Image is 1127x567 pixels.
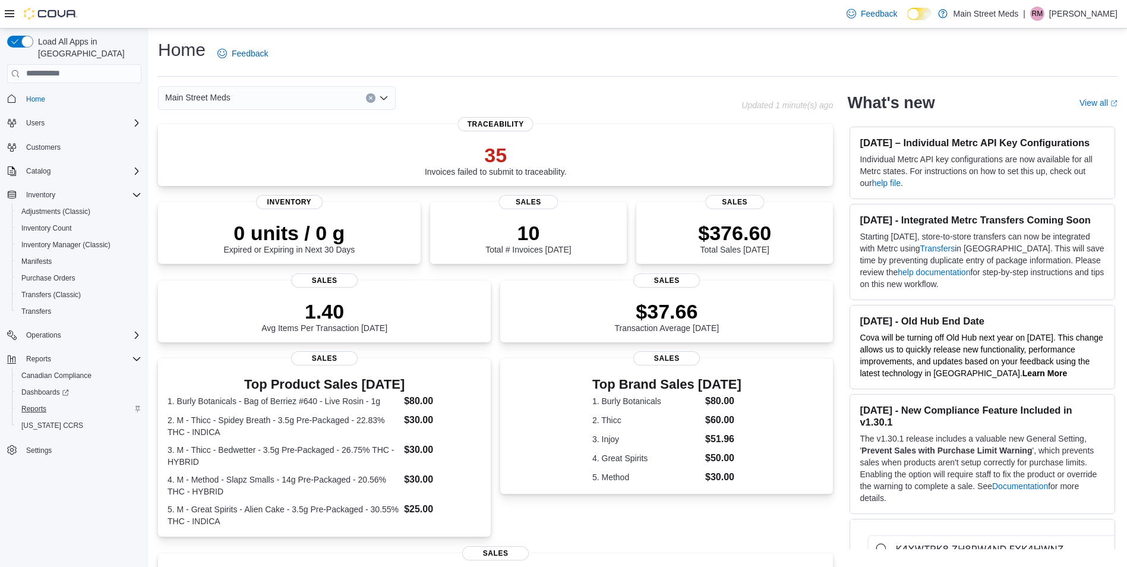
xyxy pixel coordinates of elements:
span: Transfers [21,307,51,316]
a: Transfers [920,244,955,253]
span: Catalog [21,164,141,178]
span: Feedback [232,48,268,59]
span: Settings [21,442,141,457]
dd: $30.00 [404,443,481,457]
span: Customers [26,143,61,152]
div: Richard Mowery [1030,7,1044,21]
button: Settings [2,441,146,458]
img: Cova [24,8,77,20]
a: Home [21,92,50,106]
button: Adjustments (Classic) [12,203,146,220]
button: Operations [21,328,66,342]
p: [PERSON_NAME] [1049,7,1117,21]
button: Manifests [12,253,146,270]
a: Feedback [842,2,902,26]
p: 0 units / 0 g [223,221,355,245]
a: Reports [17,402,51,416]
a: Manifests [17,254,56,269]
div: Total # Invoices [DATE] [485,221,571,254]
div: Expired or Expiring in Next 30 Days [223,221,355,254]
a: Inventory Manager (Classic) [17,238,115,252]
span: Transfers (Classic) [17,288,141,302]
div: Transaction Average [DATE] [615,300,719,333]
div: Invoices failed to submit to traceability. [425,143,567,177]
span: Inventory Manager (Classic) [17,238,141,252]
button: Inventory [21,188,60,202]
a: help file [872,178,901,188]
h1: Home [158,38,206,62]
dt: 4. M - Method - Slapz Smalls - 14g Pre-Packaged - 20.56% THC - HYBRID [168,474,399,497]
dd: $50.00 [705,451,741,465]
dd: $80.00 [705,394,741,408]
span: Inventory [256,195,323,209]
a: Purchase Orders [17,271,80,285]
h3: [DATE] - New Compliance Feature Included in v1.30.1 [860,404,1105,428]
nav: Complex example [7,86,141,490]
span: Customers [21,140,141,155]
div: Total Sales [DATE] [698,221,771,254]
span: Traceability [458,117,533,131]
span: Users [21,116,141,130]
a: Customers [21,140,65,155]
span: Sales [705,195,764,209]
p: 35 [425,143,567,167]
span: Transfers [17,304,141,319]
button: Purchase Orders [12,270,146,286]
dd: $60.00 [705,413,741,427]
span: Inventory [26,190,55,200]
a: Settings [21,443,56,458]
button: Catalog [2,163,146,179]
button: Users [2,115,146,131]
button: Users [21,116,49,130]
p: $376.60 [698,221,771,245]
span: Main Street Meds [165,90,231,105]
dt: 3. Injoy [592,433,700,445]
span: Feedback [861,8,897,20]
a: Canadian Compliance [17,368,96,383]
dd: $80.00 [404,394,481,408]
span: Canadian Compliance [17,368,141,383]
span: Adjustments (Classic) [21,207,90,216]
span: RM [1032,7,1043,21]
span: Sales [633,273,700,288]
dt: 3. M - Thicc - Bedwetter - 3.5g Pre-Packaged - 26.75% THC - HYBRID [168,444,399,468]
strong: Prevent Sales with Purchase Limit Warning [861,446,1032,455]
p: Individual Metrc API key configurations are now available for all Metrc states. For instructions ... [860,153,1105,189]
button: Clear input [366,93,375,103]
a: View allExternal link [1079,98,1117,108]
button: Transfers [12,303,146,320]
button: Reports [12,401,146,417]
p: The v1.30.1 release includes a valuable new General Setting, ' ', which prevents sales when produ... [860,433,1105,504]
span: Inventory Manager (Classic) [21,240,111,250]
span: Transfers (Classic) [21,290,81,300]
span: Operations [26,330,61,340]
span: Sales [291,351,358,366]
span: Catalog [26,166,50,176]
span: Operations [21,328,141,342]
button: Inventory [2,187,146,203]
a: Transfers [17,304,56,319]
dt: 2. M - Thicc - Spidey Breath - 3.5g Pre-Packaged - 22.83% THC - INDICA [168,414,399,438]
a: Inventory Count [17,221,77,235]
p: Main Street Meds [954,7,1019,21]
span: Reports [17,402,141,416]
dd: $25.00 [404,502,481,516]
span: Settings [26,446,52,455]
span: Purchase Orders [17,271,141,285]
span: Inventory Count [21,223,72,233]
h3: Top Brand Sales [DATE] [592,377,741,392]
input: Dark Mode [907,8,932,20]
dt: 5. Method [592,471,700,483]
button: Open list of options [379,93,389,103]
span: Dashboards [21,388,69,397]
span: Dark Mode [907,20,908,21]
span: Reports [21,404,46,414]
span: Purchase Orders [21,273,75,283]
a: [US_STATE] CCRS [17,418,88,433]
button: Reports [2,351,146,367]
p: 1.40 [261,300,387,323]
svg: External link [1110,100,1117,107]
strong: Learn More [1022,368,1067,378]
button: Home [2,90,146,108]
p: Updated 1 minute(s) ago [741,100,833,110]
